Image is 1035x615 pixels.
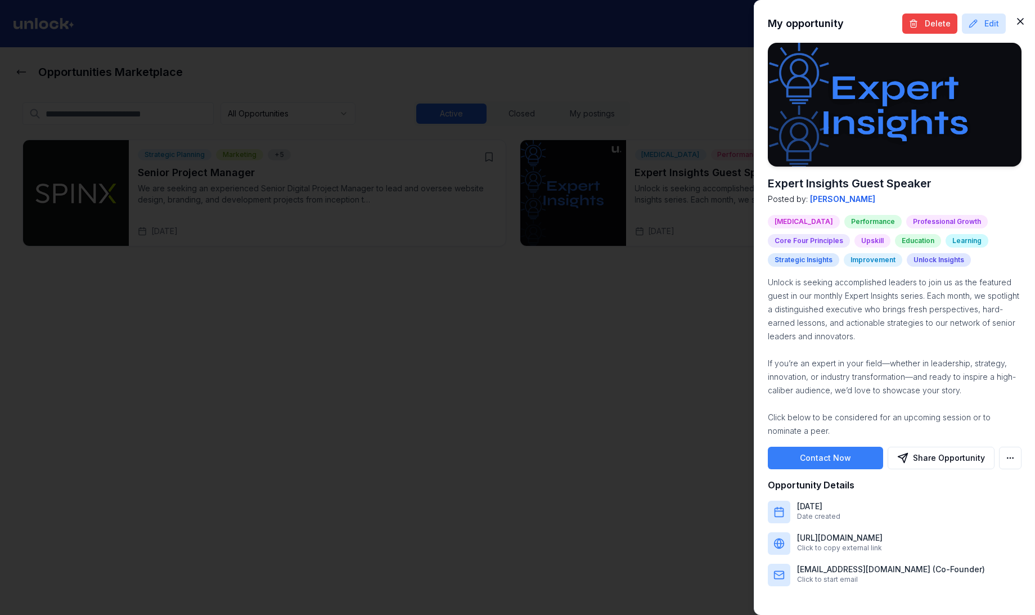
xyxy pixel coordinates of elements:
p: Aug 19, 2025 [797,501,840,512]
p: Click to copy external link [797,544,883,553]
p: http://www.ourunlock.com [797,532,883,544]
div: Learning [946,234,988,248]
div: Professional Growth [906,215,988,228]
div: [MEDICAL_DATA] [768,215,840,228]
p: Date created [797,512,840,521]
button: Edit [962,14,1006,34]
button: Delete [902,14,957,34]
img: Expert Insights Guest Speaker [768,43,1021,167]
h4: Opportunity Details [768,478,1021,492]
button: More actions [999,447,1021,469]
button: Share Opportunity [888,447,994,469]
div: Core Four Principles [768,234,850,248]
p: dc@ourunlock.com (Co-Founder) [797,564,985,575]
div: Improvement [844,253,902,267]
a: [EMAIL_ADDRESS][DOMAIN_NAME] (Co-Founder)Click to start email [768,564,1021,586]
div: Performance [844,215,902,228]
h2: My opportunity [768,16,844,32]
button: Contact Now [768,447,883,469]
div: Strategic Insights [768,253,839,267]
div: Upskill [854,234,890,248]
div: Education [895,234,941,248]
p: Posted by: [768,194,1021,205]
h2: Expert Insights Guest Speaker [768,176,1021,191]
span: [PERSON_NAME] [810,194,875,204]
div: Unlock Insights [907,253,971,267]
p: Unlock is seeking accomplished leaders to join us as the featured guest in our monthly Expert Ins... [768,276,1021,438]
p: Click to start email [797,575,985,584]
